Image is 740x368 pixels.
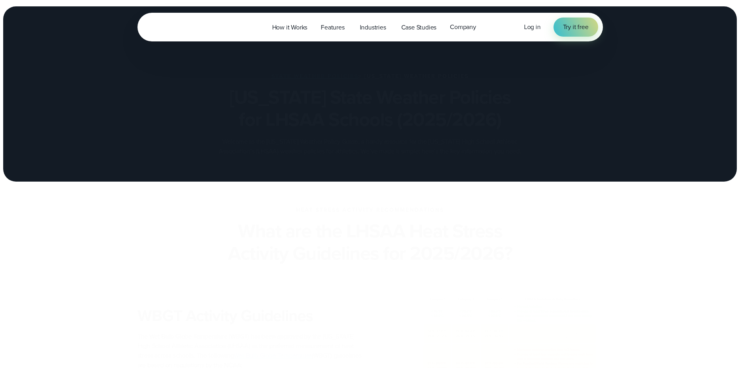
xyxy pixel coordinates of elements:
span: Case Studies [401,23,437,32]
span: Log in [524,22,541,31]
a: Try it free [554,18,598,37]
span: Try it free [563,22,589,32]
a: Log in [524,22,541,32]
a: Case Studies [395,19,444,35]
span: Industries [360,23,386,32]
span: Features [321,23,344,32]
span: Company [450,22,476,32]
span: How it Works [272,23,308,32]
a: How it Works [265,19,314,35]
